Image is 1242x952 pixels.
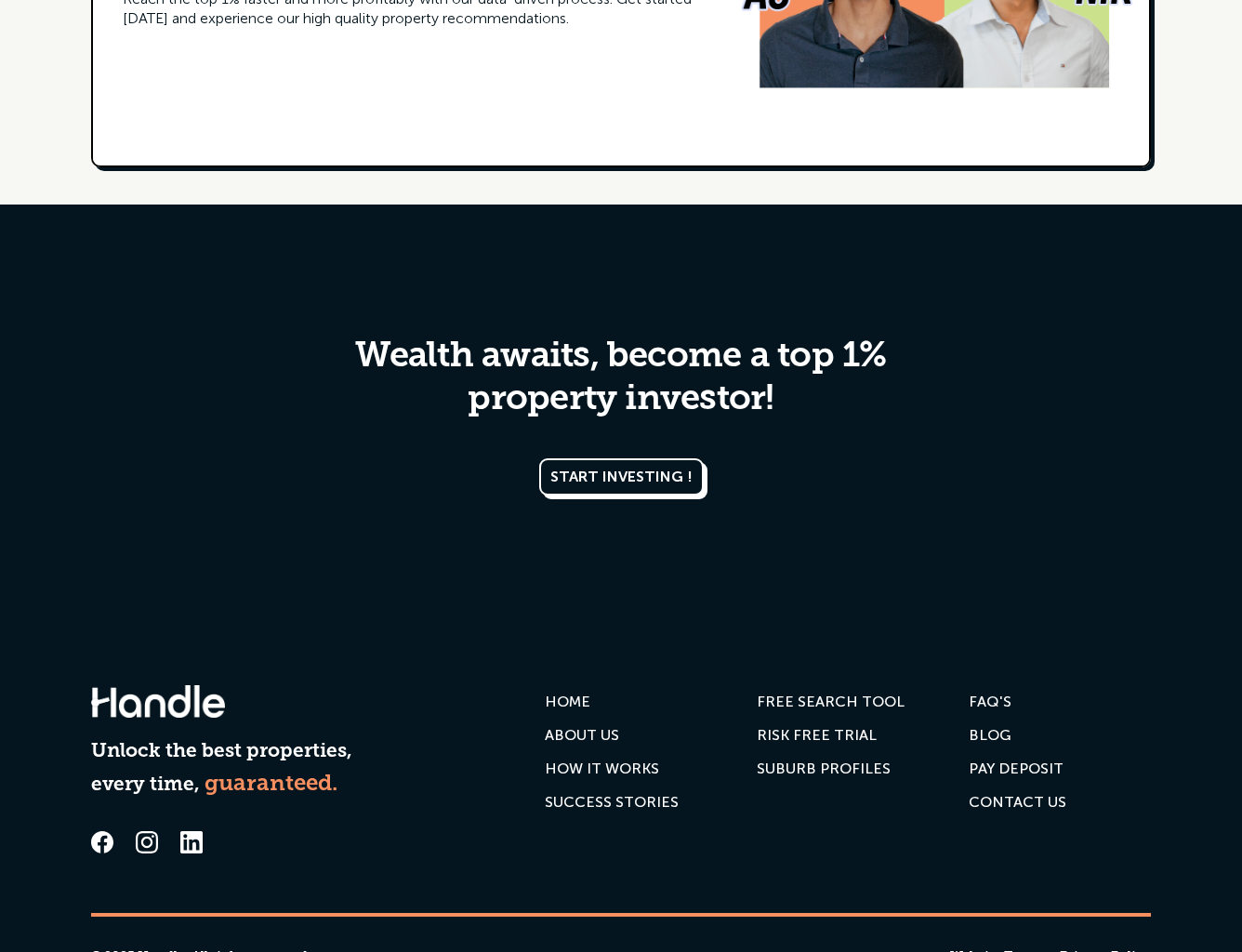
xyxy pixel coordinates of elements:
[757,752,891,786] a: SUBURB PROFILES
[539,458,704,496] a: START INVESTING !
[757,693,905,711] div: FREE SEARCH TOOL
[205,773,337,796] strong: guaranteed.
[969,760,1064,778] div: PAY DEPOSIT
[355,339,886,418] span: Wealth awaits, become a top 1% property investor!
[757,685,905,719] a: FREE SEARCH TOOL
[545,786,679,819] a: SUCCESS STORIES
[969,693,1011,711] div: FAQ'S
[969,719,1011,752] a: Blog
[91,742,352,795] strong: Unlock the best properties, every time,
[545,685,590,719] a: HOME
[757,760,891,778] div: SUBURB PROFILES
[545,726,619,745] div: ABOUT US
[969,793,1066,812] div: Contact us
[757,719,877,752] a: RISK FREE TRIAL
[969,786,1066,819] a: Contact us
[545,760,659,778] div: HOW IT WORKS
[969,752,1064,786] a: PAY DEPOSIT
[757,726,877,745] div: RISK FREE TRIAL
[969,726,1011,745] div: Blog
[969,685,1011,719] a: FAQ'S
[545,693,590,711] div: HOME
[545,793,679,812] div: SUCCESS STORIES
[545,752,659,786] a: HOW IT WORKS
[545,719,619,752] a: ABOUT US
